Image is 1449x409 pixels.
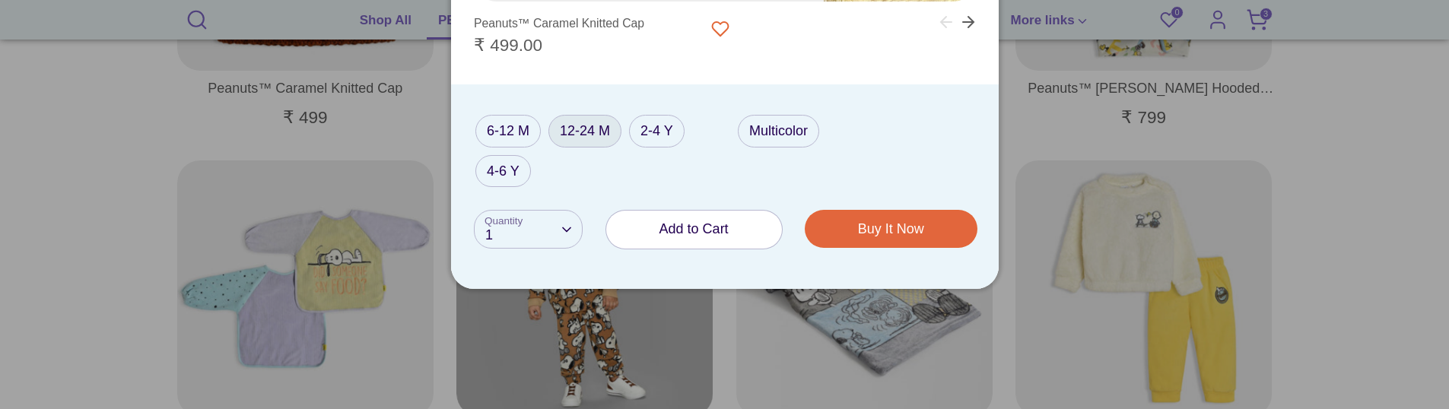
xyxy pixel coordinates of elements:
label: 12-24 M [548,115,621,147]
label: 2-4 Y [629,115,685,147]
label: 4-6 Y [475,155,531,188]
button: Next [959,5,993,38]
button: Add to Cart [606,211,782,248]
label: Multicolor [738,115,819,147]
span: Add to Cart [659,221,729,236]
label: 6-12 M [475,115,541,147]
button: Add to Wishlist [701,14,739,44]
button: Buy It Now [806,211,977,246]
span: ₹ 499.00 [474,36,542,55]
div: Peanuts™ Caramel Knitted Cap [474,13,644,35]
button: Previous [922,5,955,38]
button: 1 [474,210,583,249]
